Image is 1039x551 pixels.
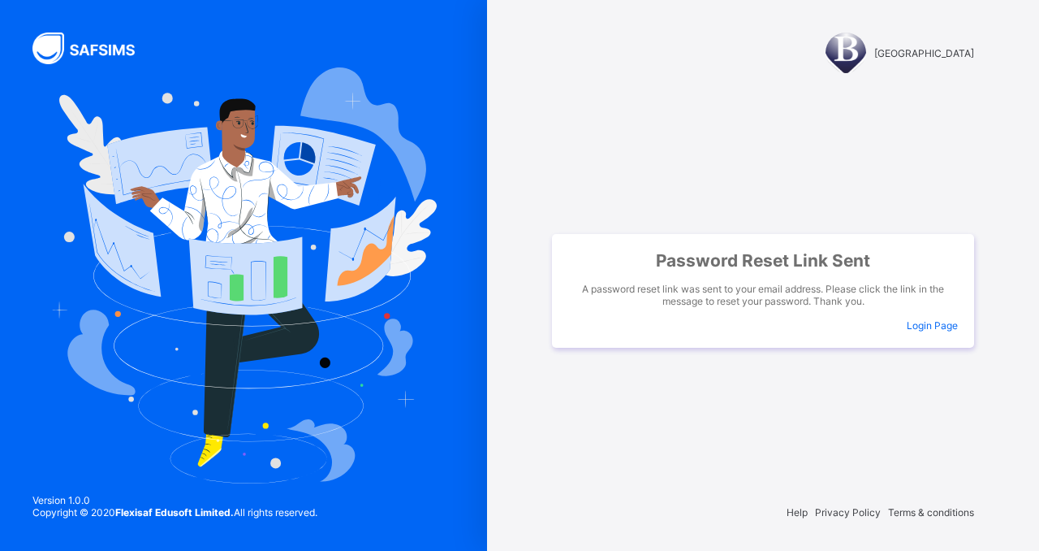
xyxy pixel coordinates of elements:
[787,506,808,518] span: Help
[50,67,437,484] img: Hero Image
[32,494,317,506] span: Version 1.0.0
[907,319,958,332] a: Login Page
[115,506,234,518] strong: Flexisaf Edusoft Limited.
[568,250,958,271] span: Password Reset Link Sent
[874,47,974,59] span: [GEOGRAPHIC_DATA]
[32,506,317,518] span: Copyright © 2020 All rights reserved.
[568,283,958,307] span: A password reset link was sent to your email address. Please click the link in the message to res...
[32,33,154,64] img: SAFSIMS Logo
[815,506,881,518] span: Privacy Policy
[826,33,866,73] img: BRIDGE HOUSE COLLEGE
[888,506,974,518] span: Terms & conditions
